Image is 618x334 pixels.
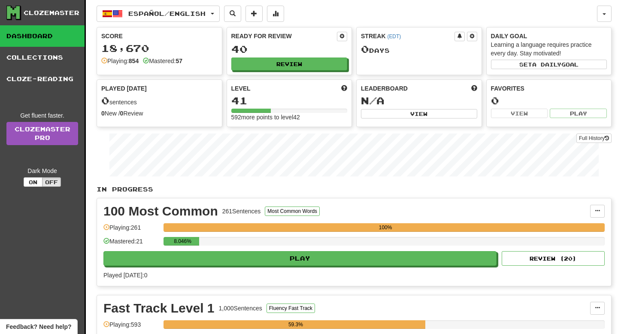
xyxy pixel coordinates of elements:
div: 100 Most Common [103,205,218,218]
button: Full History [576,134,612,143]
button: Review [231,58,348,70]
span: N/A [361,94,385,106]
span: Played [DATE] [101,84,147,93]
strong: 57 [176,58,182,64]
button: Play [550,109,607,118]
button: Español/English [97,6,220,22]
div: 18,670 [101,43,218,54]
span: 0 [101,94,109,106]
span: 0 [361,43,369,55]
div: Day s [361,44,477,55]
div: Streak [361,32,454,40]
button: Search sentences [224,6,241,22]
span: a daily [532,61,561,67]
button: Seta dailygoal [491,60,607,69]
div: Playing: 261 [103,223,159,237]
strong: 0 [120,110,124,117]
button: On [24,177,42,187]
button: View [361,109,477,118]
button: More stats [267,6,284,22]
p: In Progress [97,185,612,194]
div: 1,000 Sentences [219,304,262,313]
div: 40 [231,44,348,55]
button: Most Common Words [265,206,320,216]
span: Score more points to level up [341,84,347,93]
div: 592 more points to level 42 [231,113,348,121]
div: 41 [231,95,348,106]
span: Played [DATE]: 0 [103,272,147,279]
span: Leaderboard [361,84,408,93]
span: Open feedback widget [6,322,71,331]
a: ClozemasterPro [6,122,78,145]
div: 59.3% [166,320,425,329]
span: Level [231,84,251,93]
button: Fluency Fast Track [267,304,315,313]
strong: 854 [129,58,139,64]
div: Favorites [491,84,607,93]
div: Dark Mode [6,167,78,175]
div: New / Review [101,109,218,118]
div: 100% [166,223,605,232]
button: Review (20) [502,251,605,266]
span: Español / English [128,10,206,17]
button: View [491,109,548,118]
div: 8.046% [166,237,199,246]
span: This week in points, UTC [471,84,477,93]
button: Add sentence to collection [245,6,263,22]
div: Mastered: [143,57,182,65]
strong: 0 [101,110,105,117]
div: Score [101,32,218,40]
div: Clozemaster [24,9,79,17]
div: Ready for Review [231,32,337,40]
div: Playing: [101,57,139,65]
a: (EDT) [387,33,401,39]
button: Off [42,177,61,187]
div: Fast Track Level 1 [103,302,215,315]
div: sentences [101,95,218,106]
button: Play [103,251,497,266]
div: 0 [491,95,607,106]
div: Mastered: 21 [103,237,159,251]
div: 261 Sentences [222,207,261,216]
div: Learning a language requires practice every day. Stay motivated! [491,40,607,58]
div: Daily Goal [491,32,607,40]
div: Get fluent faster. [6,111,78,120]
